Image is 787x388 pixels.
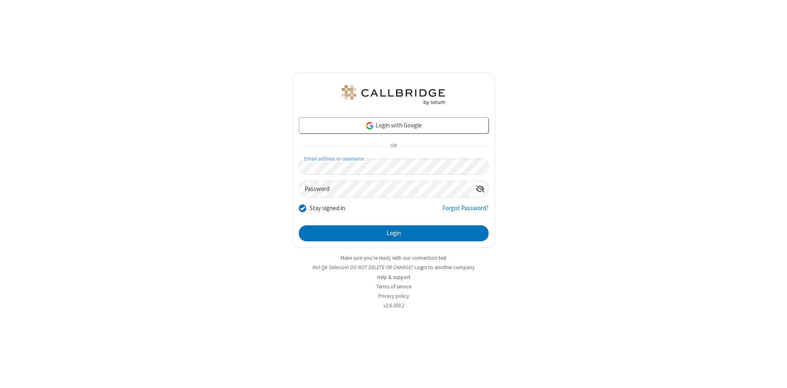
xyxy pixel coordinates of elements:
iframe: Chat [767,367,781,382]
a: Login with Google [299,117,489,134]
input: Email address or username [299,159,489,175]
button: Login to another company [414,263,475,271]
label: Stay signed in [309,204,345,213]
li: v2.6.350.2 [292,302,495,309]
img: QA Selenium DO NOT DELETE OR CHANGE [340,85,447,105]
a: Help & support [377,274,410,281]
input: Password [299,181,472,197]
li: Not QA Selenium DO NOT DELETE OR CHANGE? [292,263,495,271]
a: Privacy policy [378,293,409,300]
div: Show password [472,181,488,196]
a: Forgot Password? [442,204,489,219]
span: OR [387,141,400,152]
button: Login [299,225,489,242]
img: google-icon.png [365,121,374,130]
a: Make sure you're ready with our connection test [341,254,446,261]
a: Terms of service [376,283,411,290]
